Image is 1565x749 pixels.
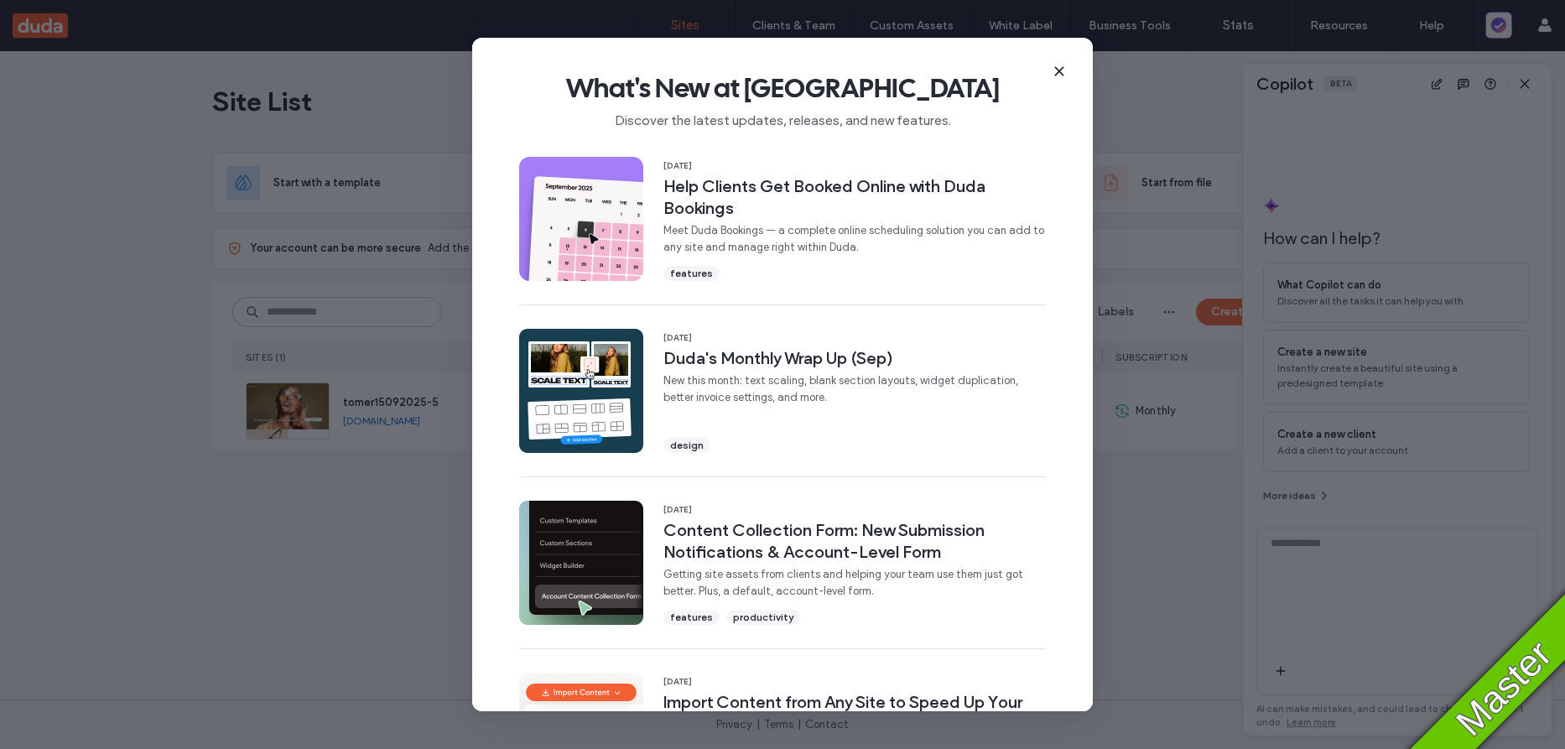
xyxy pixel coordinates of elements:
span: Help Clients Get Booked Online with Duda Bookings [663,175,1046,219]
span: [DATE] [663,160,1046,172]
span: Content Collection Form: New Submission Notifications & Account-Level Form [663,519,1046,563]
span: design [670,438,704,453]
span: Getting site assets from clients and helping your team use them just got better. Plus, a default,... [663,566,1046,600]
span: productivity [733,610,793,625]
span: New this month: text scaling, blank section layouts, widget duplication, better invoice settings,... [663,372,1046,406]
span: [DATE] [663,332,1046,344]
span: features [670,610,713,625]
span: What's New at [GEOGRAPHIC_DATA] [499,71,1066,105]
span: Discover the latest updates, releases, and new features. [499,105,1066,130]
span: Import Content from Any Site to Speed Up Your Build [663,691,1046,735]
span: [DATE] [663,676,1046,688]
span: [DATE] [663,504,1046,516]
span: Duda's Monthly Wrap Up (Sep) [663,347,1046,369]
span: Meet Duda Bookings — a complete online scheduling solution you can add to any site and manage rig... [663,222,1046,256]
span: features [670,266,713,281]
